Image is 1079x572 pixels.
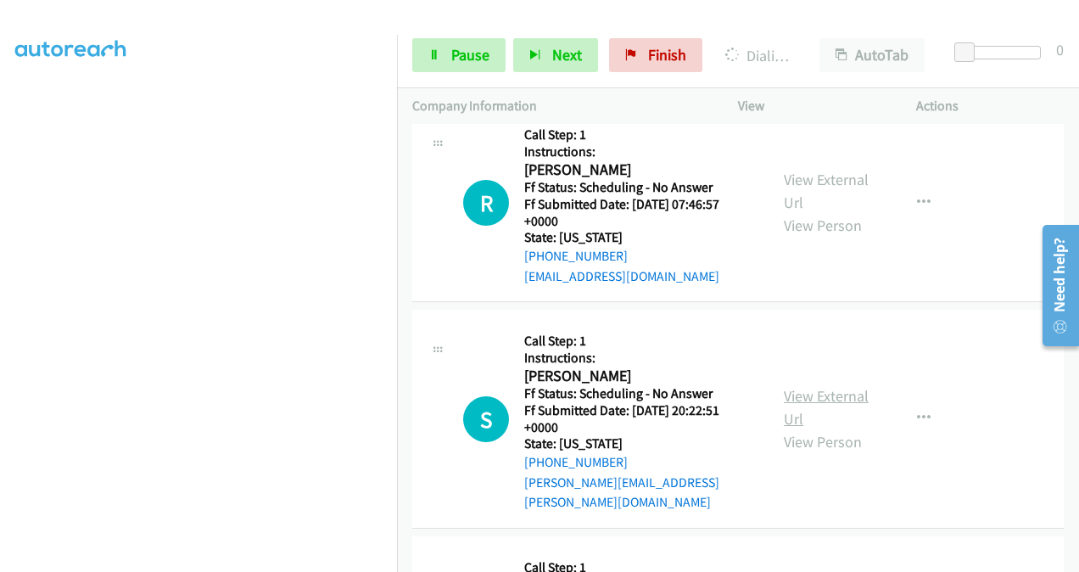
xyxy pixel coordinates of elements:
[513,38,598,72] button: Next
[463,180,509,226] h1: R
[524,474,719,511] a: [PERSON_NAME][EMAIL_ADDRESS][PERSON_NAME][DOMAIN_NAME]
[524,160,747,180] h2: [PERSON_NAME]
[819,38,925,72] button: AutoTab
[524,402,753,435] h5: Ff Submitted Date: [DATE] 20:22:51 +0000
[524,126,753,143] h5: Call Step: 1
[609,38,702,72] a: Finish
[524,143,753,160] h5: Instructions:
[524,454,628,470] a: [PHONE_NUMBER]
[916,96,1064,116] p: Actions
[524,179,753,196] h5: Ff Status: Scheduling - No Answer
[524,385,753,402] h5: Ff Status: Scheduling - No Answer
[1031,218,1079,353] iframe: Resource Center
[524,196,753,229] h5: Ff Submitted Date: [DATE] 07:46:57 +0000
[784,170,869,212] a: View External Url
[738,96,886,116] p: View
[524,333,753,350] h5: Call Step: 1
[524,229,753,246] h5: State: [US_STATE]
[784,386,869,429] a: View External Url
[725,44,789,67] p: Dialing [PERSON_NAME]
[412,96,707,116] p: Company Information
[524,367,747,386] h2: [PERSON_NAME]
[463,180,509,226] div: The call is yet to be attempted
[524,268,719,284] a: [EMAIL_ADDRESS][DOMAIN_NAME]
[524,435,753,452] h5: State: [US_STATE]
[451,45,489,64] span: Pause
[784,432,862,451] a: View Person
[784,216,862,235] a: View Person
[552,45,582,64] span: Next
[524,248,628,264] a: [PHONE_NUMBER]
[463,396,509,442] h1: S
[524,350,753,367] h5: Instructions:
[963,46,1041,59] div: Delay between calls (in seconds)
[463,396,509,442] div: The call is yet to be attempted
[648,45,686,64] span: Finish
[1056,38,1064,61] div: 0
[412,38,506,72] a: Pause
